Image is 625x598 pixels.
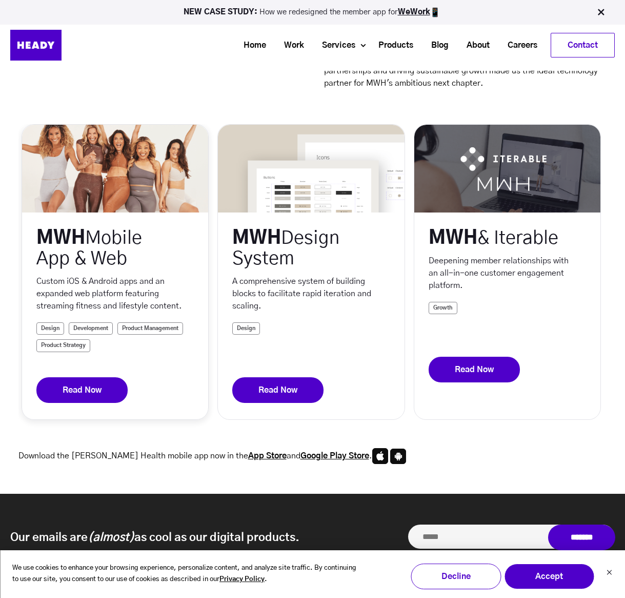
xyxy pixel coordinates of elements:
p: Custom iOS & Android apps and an expanded web platform featuring streaming fitness and lifestyle ... [36,269,208,312]
div: Navigation Menu [87,33,615,57]
a: App Store [248,452,287,460]
span: Design System [232,229,339,268]
p: Deepening member relationships with an all-in-one customer engagement platform. [429,248,600,292]
i: (almost) [88,532,134,543]
button: Decline [411,564,501,589]
div: MWH [429,228,562,248]
p: Download the [PERSON_NAME] Health mobile app now in the and . [18,440,607,472]
img: Apple_Icon [372,448,388,464]
a: Work [271,36,309,55]
a: Design [36,322,64,335]
a: Product Strategy [36,339,90,352]
p: How we redesigned the member app for [5,7,620,17]
div: MWH [232,228,366,269]
a: Privacy Policy [219,574,265,586]
a: Growth [429,302,457,314]
img: Heady_Logo_Web-01 (1) [10,30,62,61]
a: Home [231,36,271,55]
button: Dismiss cookie banner [606,568,612,579]
p: We use cookies to enhance your browsing experience, personalize content, and analyze site traffic... [12,563,362,586]
a: Contact [551,33,614,57]
a: Product Management [117,322,183,335]
strong: NEW CASE STUDY: [184,8,259,16]
div: sub-level work carousel [217,124,405,420]
span: & Iterable [477,229,558,247]
a: Products [366,36,418,55]
a: MWHMobile App & Web [36,228,170,269]
a: Google Play Store [300,452,369,460]
img: Close Bar [596,7,606,17]
a: Read Now [232,377,324,403]
a: MWH& Iterable [429,228,562,248]
a: Read Now [36,377,128,403]
a: Development [69,322,113,335]
img: Android_Icon [390,449,406,464]
span: Mobile App & Web [36,229,142,268]
a: WeWork [398,8,430,16]
img: app emoji [430,7,440,17]
a: Read Now [429,357,520,382]
a: Design [232,322,260,335]
div: sub-level work carousel [414,124,601,420]
div: sub-level work carousel [22,124,209,420]
p: A comprehensive system of building blocks to facilitate rapid iteration and scaling. [232,269,404,312]
a: Careers [495,36,542,55]
button: Accept [504,564,594,589]
a: About [454,36,495,55]
a: Services [309,36,360,55]
div: MWH [36,228,170,269]
a: Blog [418,36,454,55]
a: MWHDesign System [232,228,366,269]
p: Our emails are as cool as our digital products. [10,530,299,545]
